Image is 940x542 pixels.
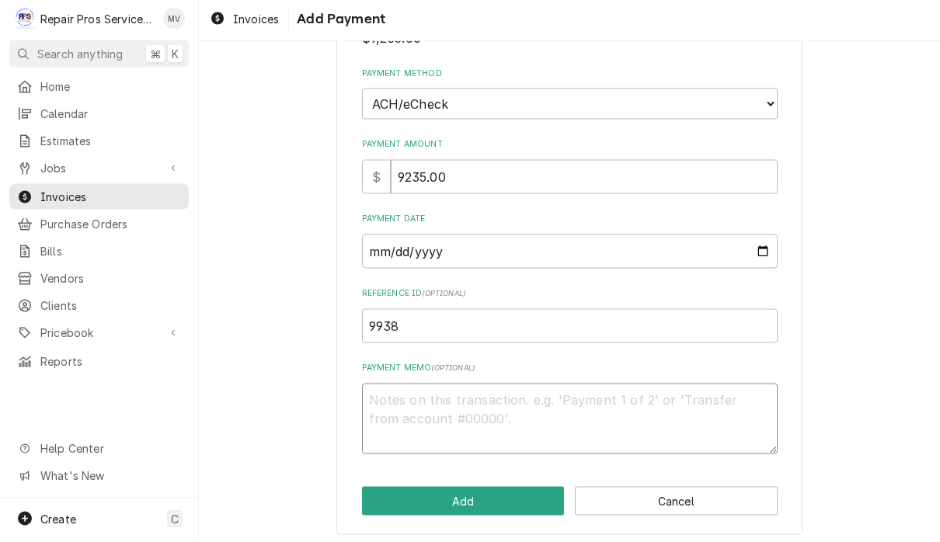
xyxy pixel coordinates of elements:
[40,14,155,30] div: Repair Pros Services Inc
[362,216,778,271] div: Payment Date
[172,49,179,65] span: K
[171,514,179,530] span: C
[9,187,189,213] a: Invoices
[9,77,189,102] a: Home
[163,11,185,33] div: Mindy Volker's Avatar
[40,246,181,262] span: Bills
[9,323,189,349] a: Go to Pricebook
[422,292,465,301] span: ( optional )
[362,290,778,346] div: Reference ID
[362,141,778,154] label: Payment Amount
[362,238,778,272] input: yyyy-mm-dd
[14,11,36,33] div: R
[40,516,76,529] span: Create
[40,328,158,344] span: Pricebook
[40,82,181,98] span: Home
[9,131,189,157] a: Estimates
[9,296,189,321] a: Clients
[40,301,181,317] span: Clients
[362,490,778,519] div: Button Group
[362,71,778,83] label: Payment Method
[37,49,123,65] span: Search anything
[431,367,475,375] span: ( optional )
[14,11,36,33] div: Repair Pros Services Inc's Avatar
[9,214,189,240] a: Purchase Orders
[163,11,185,33] div: MV
[40,273,181,290] span: Vendors
[9,439,189,464] a: Go to Help Center
[9,104,189,130] a: Calendar
[292,12,385,33] span: Add Payment
[9,241,189,267] a: Bills
[575,490,778,519] button: Cancel
[40,219,181,235] span: Purchase Orders
[40,192,181,208] span: Invoices
[233,14,279,30] span: Invoices
[9,158,189,184] a: Go to Jobs
[362,71,778,123] div: Payment Method
[362,490,778,519] div: Button Group Row
[40,163,158,179] span: Jobs
[362,290,778,303] label: Reference ID
[362,490,565,519] button: Add
[204,9,285,35] a: Invoices
[150,49,161,65] span: ⌘
[40,356,181,373] span: Reports
[40,471,179,487] span: What's New
[9,43,189,71] button: Search anything⌘K
[362,365,778,457] div: Payment Memo
[9,466,189,492] a: Go to What's New
[40,443,179,460] span: Help Center
[9,269,189,294] a: Vendors
[9,352,189,377] a: Reports
[40,109,181,125] span: Calendar
[362,141,778,196] div: Payment Amount
[40,136,181,152] span: Estimates
[362,163,391,197] div: $
[362,365,778,377] label: Payment Memo
[362,216,778,228] label: Payment Date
